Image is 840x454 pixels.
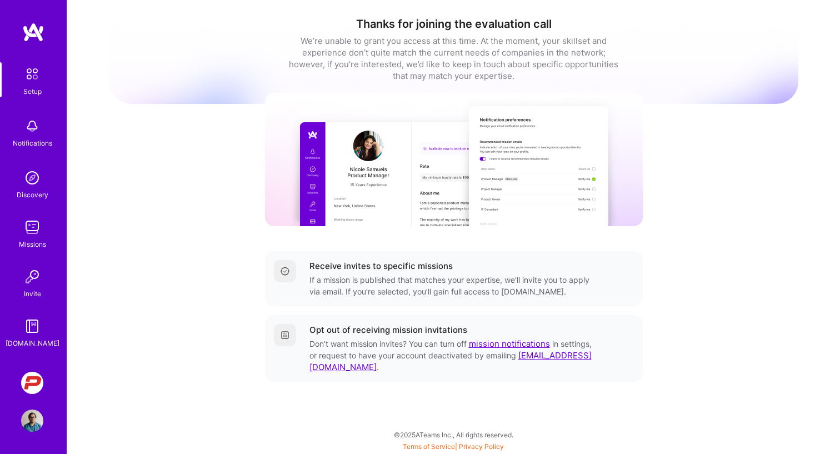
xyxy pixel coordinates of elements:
[281,267,289,276] img: Completed
[281,331,289,340] img: Getting started
[19,238,46,250] div: Missions
[21,266,43,288] img: Invite
[23,86,42,97] div: Setup
[309,260,453,272] div: Receive invites to specific missions
[403,442,504,451] span: |
[309,324,467,336] div: Opt out of receiving mission invitations
[24,288,41,300] div: Invite
[459,442,504,451] a: Privacy Policy
[21,115,43,137] img: bell
[309,338,594,373] div: Don’t want mission invites? You can turn off in settings, or request to have your account deactiv...
[21,410,43,432] img: User Avatar
[6,337,59,349] div: [DOMAIN_NAME]
[265,93,643,226] img: curated missions
[17,189,48,201] div: Discovery
[21,167,43,189] img: discovery
[22,22,44,42] img: logo
[109,17,798,31] h1: Thanks for joining the evaluation call
[469,338,550,349] a: mission notifications
[18,372,46,394] a: PCarMarket: Car Marketplace Web App Redesign
[21,62,44,86] img: setup
[309,274,594,297] div: If a mission is published that matches your expertise, we'll invite you to apply via email. If yo...
[403,442,455,451] a: Terms of Service
[21,372,43,394] img: PCarMarket: Car Marketplace Web App Redesign
[21,315,43,337] img: guide book
[13,137,52,149] div: Notifications
[21,216,43,238] img: teamwork
[18,410,46,432] a: User Avatar
[287,35,621,82] div: We’re unable to grant you access at this time. At the moment, your skillset and experience don’t ...
[67,421,840,448] div: © 2025 ATeams Inc., All rights reserved.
